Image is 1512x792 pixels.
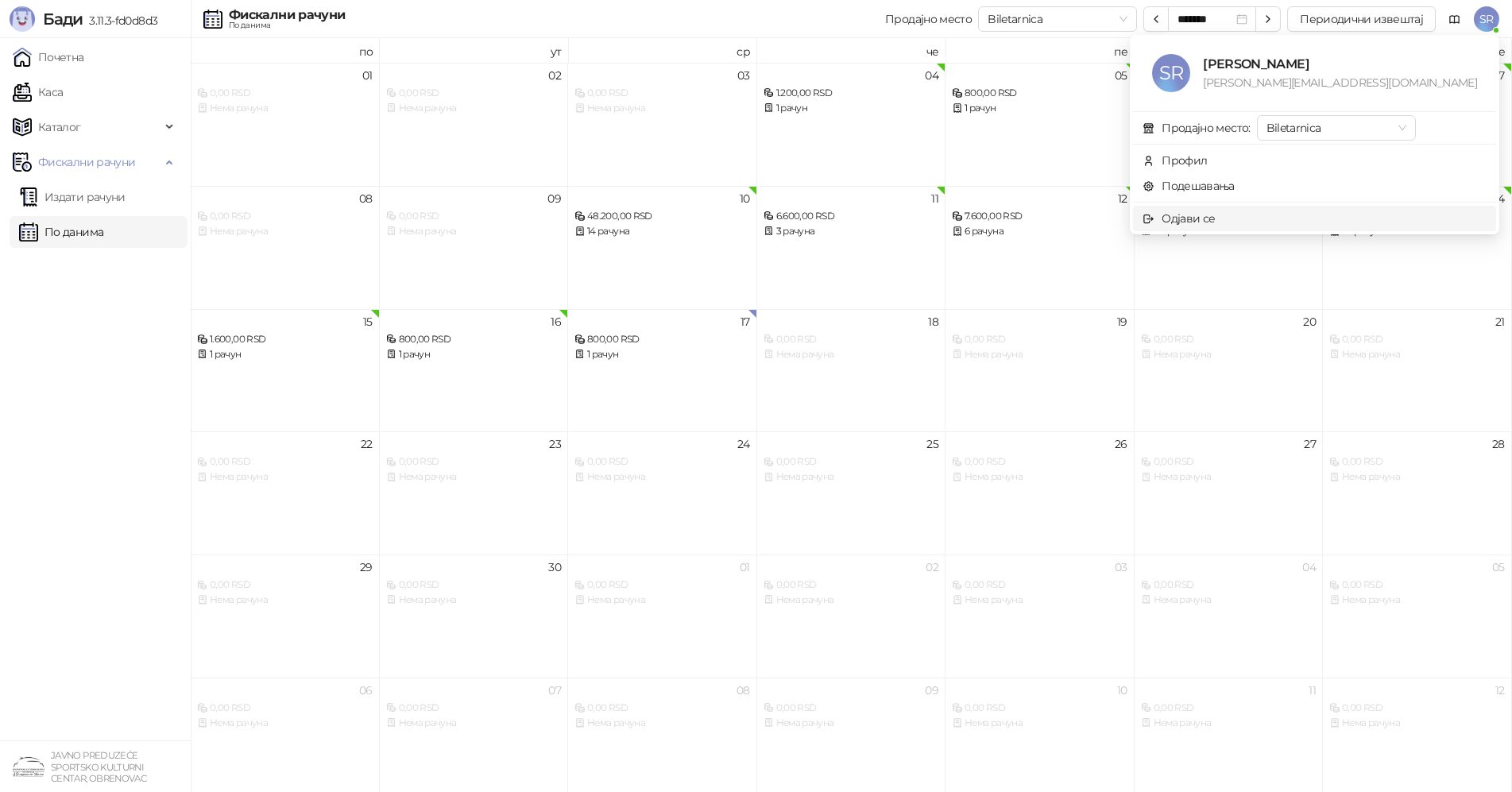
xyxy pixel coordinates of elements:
td: 2025-09-14 [1323,186,1512,309]
td: 2025-09-29 [191,554,380,678]
td: 2025-09-30 [380,554,569,678]
button: Периодични извештај [1287,6,1436,32]
div: 18 [928,316,938,327]
div: 19 [1117,316,1127,327]
div: 0,00 RSD [386,578,562,593]
div: Нема рачуна [197,716,373,731]
a: По данима [19,216,103,248]
div: 29 [360,562,373,573]
div: 03 [1115,562,1127,573]
div: Нема рачуна [386,716,562,731]
div: Нема рачуна [952,347,1127,362]
div: 10 [1117,685,1127,696]
div: 14 рачуна [574,224,750,239]
div: Нема рачуна [386,101,562,116]
td: 2025-10-05 [1323,554,1512,678]
div: 11 [1309,685,1316,696]
td: 2025-09-09 [380,186,569,309]
div: Продајно место [885,14,972,25]
div: 0,00 RSD [952,578,1127,593]
div: Фискални рачуни [229,9,345,21]
th: ут [380,38,569,63]
td: 2025-09-17 [568,309,757,432]
div: 05 [1115,70,1127,81]
div: Нема рачуна [197,101,373,116]
div: Нема рачуна [386,224,562,239]
td: 2025-09-08 [191,186,380,309]
div: 0,00 RSD [952,332,1127,347]
div: 0,00 RSD [574,578,750,593]
td: 2025-09-15 [191,309,380,432]
div: 03 [737,70,750,81]
div: 800,00 RSD [952,86,1127,101]
div: Нема рачуна [197,469,373,485]
th: по [191,38,380,63]
div: Нема рачуна [952,716,1127,731]
div: 07 [548,685,561,696]
div: Нема рачуна [1141,593,1317,608]
td: 2025-10-02 [757,554,946,678]
td: 2025-09-20 [1135,309,1324,432]
div: Нема рачуна [574,716,750,731]
td: 2025-09-12 [945,186,1135,309]
div: 15 [363,316,373,327]
div: 0,00 RSD [764,332,939,347]
div: 1 рачун [764,101,939,116]
td: 2025-09-04 [757,63,946,186]
td: 2025-10-01 [568,554,757,678]
div: 24 [737,438,750,450]
td: 2025-09-28 [1323,431,1512,554]
div: 0,00 RSD [1329,454,1505,469]
div: 0,00 RSD [1141,454,1317,469]
div: 0,00 RSD [386,209,562,224]
div: 0,00 RSD [197,86,373,101]
div: 0,00 RSD [574,454,750,469]
div: 27 [1304,438,1316,450]
td: 2025-09-05 [945,63,1135,186]
div: 0,00 RSD [764,701,939,716]
div: 0,00 RSD [386,86,562,101]
div: 0,00 RSD [574,86,750,101]
span: SR [1152,54,1190,92]
td: 2025-09-01 [191,63,380,186]
div: 20 [1303,316,1316,327]
div: Нема рачуна [386,469,562,485]
span: Biletarnica [1266,116,1406,140]
div: 48.200,00 RSD [574,209,750,224]
div: Нема рачуна [574,101,750,116]
td: 2025-09-21 [1323,309,1512,432]
th: ср [568,38,757,63]
small: JAVNO PREDUZEĆE SPORTSKO KULTURNI CENTAR, OBRENOVAC [51,750,146,784]
td: 2025-09-25 [757,431,946,554]
div: Нема рачуна [574,469,750,485]
a: Документација [1442,6,1468,32]
div: Нема рачуна [1141,347,1317,362]
td: 2025-09-18 [757,309,946,432]
span: Фискални рачуни [38,146,135,178]
div: 0,00 RSD [197,701,373,716]
div: 3 рачуна [764,224,939,239]
img: 64x64-companyLogo-4a28e1f8-f217-46d7-badd-69a834a81aaf.png [13,751,44,782]
div: 0,00 RSD [1141,578,1317,593]
div: Нема рачуна [764,347,939,362]
span: 3.11.3-fd0d8d3 [83,14,157,28]
div: Нема рачуна [764,716,939,731]
div: 0,00 RSD [952,454,1127,469]
div: 01 [362,70,373,81]
div: 02 [926,562,938,573]
div: 08 [359,193,373,204]
div: Продајно место: [1162,119,1250,137]
div: Нема рачуна [1329,469,1505,485]
div: 07 [1492,70,1505,81]
div: 6.600,00 RSD [764,209,939,224]
div: 09 [547,193,561,204]
div: 14 [1495,193,1505,204]
td: 2025-10-03 [945,554,1135,678]
div: 800,00 RSD [574,332,750,347]
div: 0,00 RSD [1141,701,1317,716]
div: 6 рачуна [952,224,1127,239]
div: 7.600,00 RSD [952,209,1127,224]
div: 22 [361,438,373,450]
div: 0,00 RSD [764,454,939,469]
div: 1 рачун [197,347,373,362]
